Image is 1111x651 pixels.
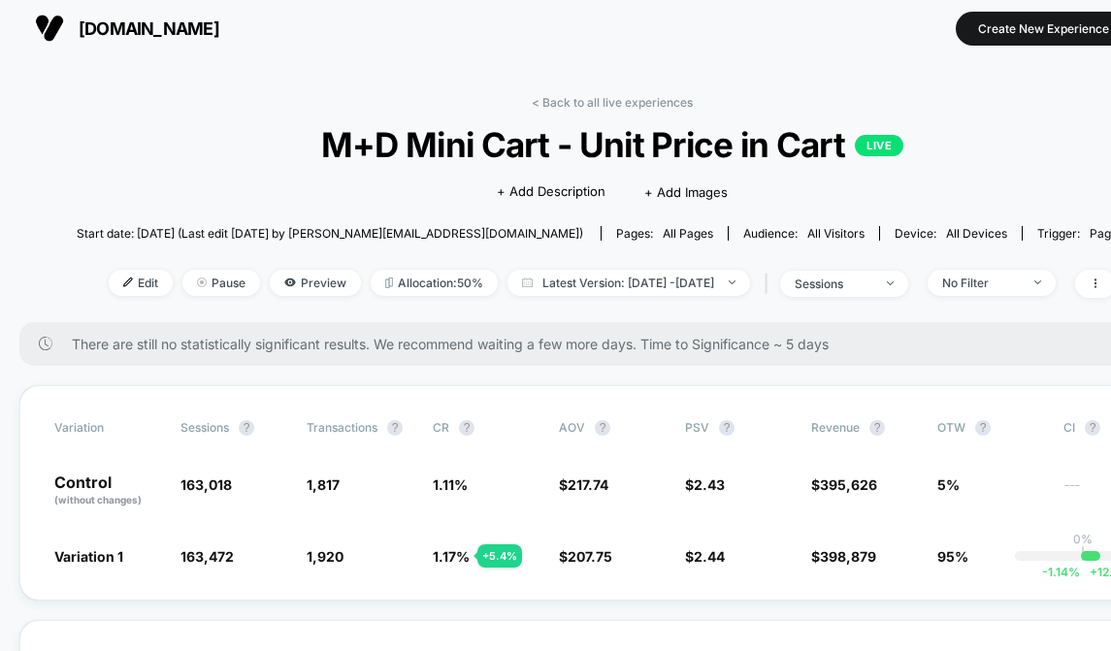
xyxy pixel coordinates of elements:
span: $ [811,476,877,493]
img: end [1034,280,1041,284]
span: + Add Images [644,184,728,200]
span: OTW [937,420,1044,436]
button: [DOMAIN_NAME] [29,13,225,44]
img: Visually logo [35,14,64,43]
span: Transactions [307,420,377,435]
span: $ [559,548,612,565]
button: ? [459,420,474,436]
button: ? [869,420,885,436]
span: Allocation: 50% [371,270,498,296]
span: + [1090,565,1097,579]
span: Revenue [811,420,860,435]
span: CR [433,420,449,435]
span: 2.44 [694,548,725,565]
span: $ [685,548,725,565]
span: 2.43 [694,476,725,493]
p: LIVE [855,135,903,156]
button: ? [239,420,254,436]
span: | [760,270,780,298]
span: 395,626 [820,476,877,493]
span: M+D Mini Cart - Unit Price in Cart [130,124,1094,165]
div: sessions [795,277,872,291]
p: 0% [1073,532,1093,546]
span: 1,920 [307,548,343,565]
span: 163,472 [180,548,234,565]
span: All Visitors [807,226,865,241]
img: calendar [522,277,533,287]
span: Device: [879,226,1022,241]
a: < Back to all live experiences [532,95,693,110]
button: ? [719,420,735,436]
span: Latest Version: [DATE] - [DATE] [507,270,750,296]
span: Edit [109,270,173,296]
img: end [197,277,207,287]
span: $ [559,476,608,493]
span: Variation 1 [54,548,123,565]
img: edit [123,277,133,287]
span: (without changes) [54,494,142,505]
span: $ [685,476,725,493]
span: Sessions [180,420,229,435]
span: 163,018 [180,476,232,493]
img: rebalance [385,277,393,288]
span: 207.75 [568,548,612,565]
span: 1.17 % [433,548,470,565]
span: 95% [937,548,968,565]
span: [DOMAIN_NAME] [79,18,219,39]
div: Pages: [616,226,713,241]
span: 398,879 [820,548,876,565]
button: ? [975,420,991,436]
div: No Filter [942,276,1020,290]
span: all devices [946,226,1007,241]
span: Preview [270,270,361,296]
p: Control [54,474,161,507]
div: Audience: [743,226,865,241]
button: ? [387,420,403,436]
span: Start date: [DATE] (Last edit [DATE] by [PERSON_NAME][EMAIL_ADDRESS][DOMAIN_NAME]) [77,226,583,241]
span: 1.11 % [433,476,468,493]
span: $ [811,548,876,565]
span: -1.14 % [1042,565,1080,579]
span: PSV [685,420,709,435]
span: + Add Description [497,182,605,202]
button: ? [1085,420,1100,436]
span: all pages [663,226,713,241]
span: 1,817 [307,476,340,493]
span: Pause [182,270,260,296]
p: | [1081,546,1085,561]
button: ? [595,420,610,436]
span: AOV [559,420,585,435]
img: end [729,280,735,284]
span: 5% [937,476,960,493]
div: + 5.4 % [477,544,522,568]
img: end [887,281,894,285]
span: 217.74 [568,476,608,493]
span: Variation [54,420,161,436]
